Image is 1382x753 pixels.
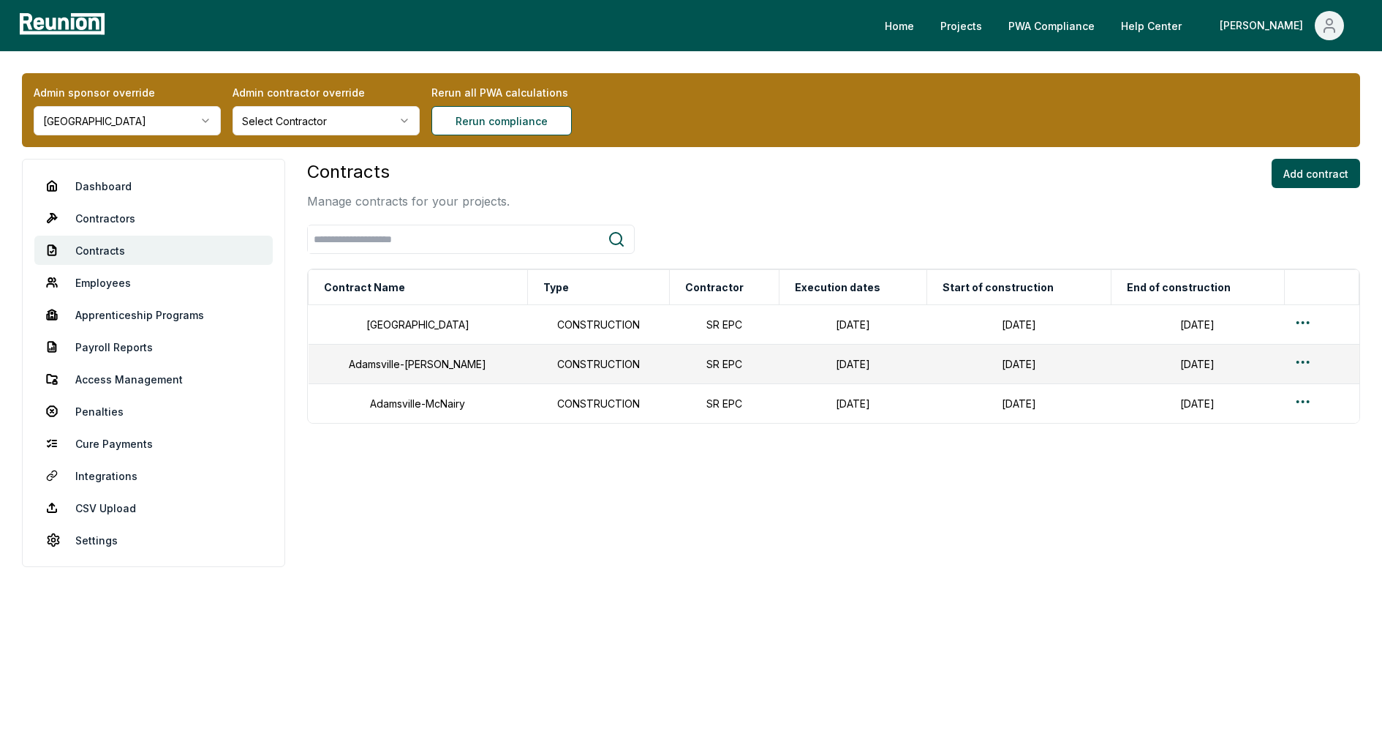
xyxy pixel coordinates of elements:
a: Help Center [1109,11,1193,40]
a: Access Management [34,364,273,394]
td: [DATE] [779,345,926,384]
a: Employees [34,268,273,297]
button: Type [540,273,572,302]
td: [DATE] [1111,345,1285,384]
td: [DATE] [926,345,1111,384]
button: Contractor [682,273,747,302]
td: [DATE] [926,305,1111,345]
div: [PERSON_NAME] [1220,11,1309,40]
td: CONSTRUCTION [527,305,669,345]
td: Adamsville-McNairy [309,384,528,424]
button: Rerun compliance [431,106,572,135]
button: End of construction [1124,273,1234,302]
a: CSV Upload [34,493,273,522]
a: Payroll Reports [34,332,273,361]
td: Adamsville-[PERSON_NAME] [309,345,528,384]
h3: Contracts [307,159,510,185]
button: Add contract [1272,159,1360,188]
a: Dashboard [34,171,273,201]
td: CONSTRUCTION [527,384,669,424]
a: Contracts [34,236,273,265]
td: [DATE] [1111,384,1285,424]
button: Execution dates [792,273,883,302]
td: [DATE] [779,305,926,345]
td: SR EPC [669,305,779,345]
a: Home [873,11,926,40]
td: [DATE] [779,384,926,424]
nav: Main [873,11,1367,40]
td: SR EPC [669,384,779,424]
button: Contract Name [321,273,408,302]
p: Manage contracts for your projects. [307,192,510,210]
a: Apprenticeship Programs [34,300,273,329]
button: [PERSON_NAME] [1208,11,1356,40]
a: Cure Payments [34,429,273,458]
td: [DATE] [926,384,1111,424]
a: Penalties [34,397,273,426]
label: Admin sponsor override [34,85,221,100]
td: CONSTRUCTION [527,345,669,384]
a: Contractors [34,203,273,233]
td: [DATE] [1111,305,1285,345]
label: Admin contractor override [233,85,420,100]
a: Projects [929,11,994,40]
td: [GEOGRAPHIC_DATA] [309,305,528,345]
a: Integrations [34,461,273,490]
td: SR EPC [669,345,779,384]
a: Settings [34,525,273,555]
button: Start of construction [940,273,1057,302]
a: PWA Compliance [997,11,1106,40]
label: Rerun all PWA calculations [431,85,619,100]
